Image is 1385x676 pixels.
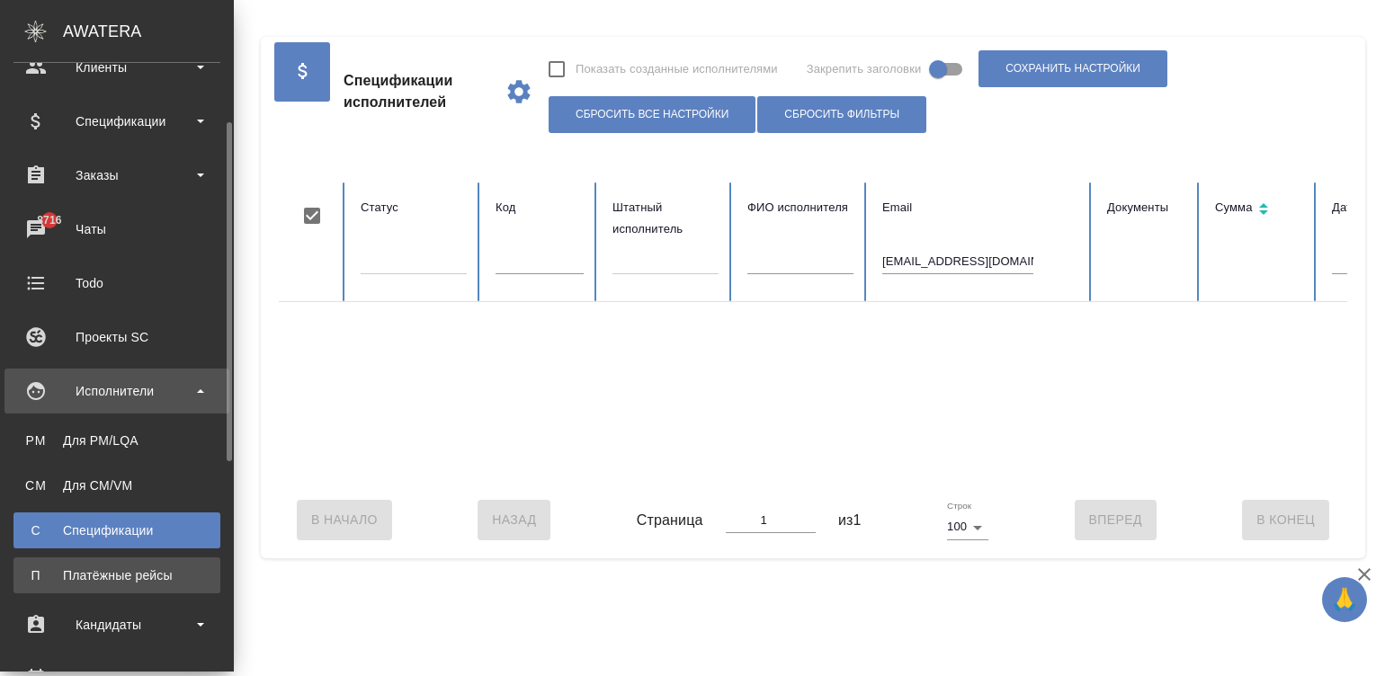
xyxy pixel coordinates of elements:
a: Todo [4,261,229,306]
span: из 1 [838,510,862,531]
div: Платёжные рейсы [22,566,211,584]
a: 8716Чаты [4,207,229,252]
div: AWATERA [63,13,234,49]
div: ФИО исполнителя [747,197,853,218]
div: Кандидаты [13,611,220,638]
div: Исполнители [13,378,220,405]
div: Заказы [13,162,220,189]
div: Клиенты [13,54,220,81]
div: 100 [947,514,988,539]
a: PMДля PM/LQA [13,422,220,458]
div: Спецификации [13,108,220,135]
label: Строк [947,502,971,511]
div: Код [496,197,584,218]
span: Сохранить настройки [1005,61,1140,76]
div: Проекты SC [13,324,220,351]
a: ССпецификации [13,512,220,548]
span: Закрепить заголовки [807,60,922,78]
a: CMДля CM/VM [13,467,220,503]
span: Показать созданные исполнителями [576,60,778,78]
div: Чаты [13,216,220,243]
span: Страница [637,510,703,531]
button: Сбросить фильтры [757,96,926,133]
div: Документы [1107,197,1186,218]
div: Для CM/VM [22,476,211,494]
a: ППлатёжные рейсы [13,557,220,593]
button: Сохранить настройки [978,50,1167,87]
button: 🙏 [1322,577,1367,622]
div: Статус [361,197,467,218]
div: Email [882,197,1078,218]
div: Для PM/LQA [22,431,211,449]
div: Штатный исполнитель [612,197,719,240]
span: Сбросить все настройки [576,107,728,122]
div: Спецификации [22,521,211,539]
span: Сбросить фильтры [784,107,899,122]
span: 8716 [26,211,72,229]
a: Проекты SC [4,315,229,360]
span: Спецификации исполнителей [344,70,490,113]
span: 🙏 [1329,581,1360,618]
div: Todo [13,270,220,297]
button: Сбросить все настройки [549,96,755,133]
div: Сортировка [1215,197,1303,223]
